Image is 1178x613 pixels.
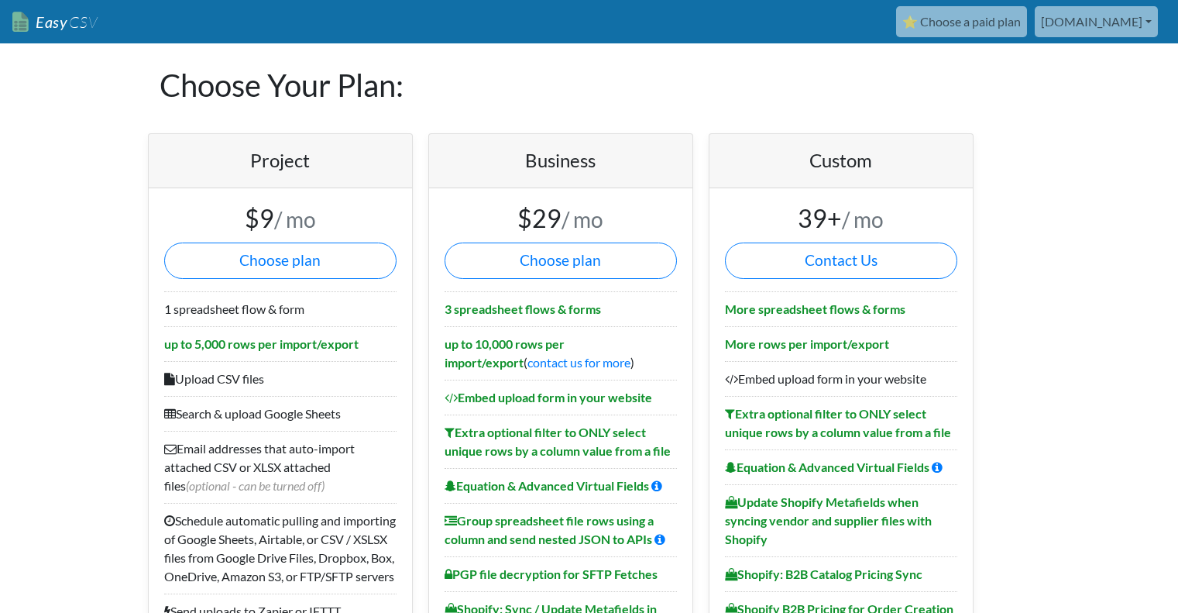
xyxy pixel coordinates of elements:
[445,390,652,405] b: Embed upload form in your website
[725,567,922,581] b: Shopify: B2B Catalog Pricing Sync
[445,243,677,279] button: Choose plan
[164,503,397,594] li: Schedule automatic pulling and importing of Google Sheets, Airtable, or CSV / XSLSX files from Go...
[725,336,889,351] b: More rows per import/export
[164,243,397,279] button: Choose plan
[164,431,397,503] li: Email addresses that auto-import attached CSV or XLSX attached files
[186,478,325,493] span: (optional - can be turned off)
[725,494,932,546] b: Update Shopify Metafields when syncing vendor and supplier files with Shopify
[1035,6,1158,37] a: [DOMAIN_NAME]
[164,150,397,172] h4: Project
[164,361,397,396] li: Upload CSV files
[445,204,677,233] h3: $29
[527,355,630,370] a: contact us for more
[160,43,1019,127] h1: Choose Your Plan:
[164,291,397,326] li: 1 spreadsheet flow & form
[725,460,929,474] b: Equation & Advanced Virtual Fields
[445,567,658,581] b: PGP file decryption for SFTP Fetches
[67,12,98,32] span: CSV
[445,478,649,493] b: Equation & Advanced Virtual Fields
[445,301,601,316] b: 3 spreadsheet flows & forms
[445,336,565,370] b: up to 10,000 rows per import/export
[896,6,1027,37] a: ⭐ Choose a paid plan
[725,204,957,233] h3: 39+
[725,243,957,279] a: Contact Us
[445,326,677,380] li: ( )
[842,206,884,232] small: / mo
[445,425,671,458] b: Extra optional filter to ONLY select unique rows by a column value from a file
[725,361,957,396] li: Embed upload form in your website
[725,301,905,316] b: More spreadsheet flows & forms
[725,406,951,439] b: Extra optional filter to ONLY select unique rows by a column value from a file
[445,150,677,172] h4: Business
[164,396,397,431] li: Search & upload Google Sheets
[562,206,603,232] small: / mo
[725,150,957,172] h4: Custom
[164,204,397,233] h3: $9
[164,336,359,351] b: up to 5,000 rows per import/export
[445,513,654,546] b: Group spreadsheet file rows using a column and send nested JSON to APIs
[12,6,98,38] a: EasyCSV
[274,206,316,232] small: / mo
